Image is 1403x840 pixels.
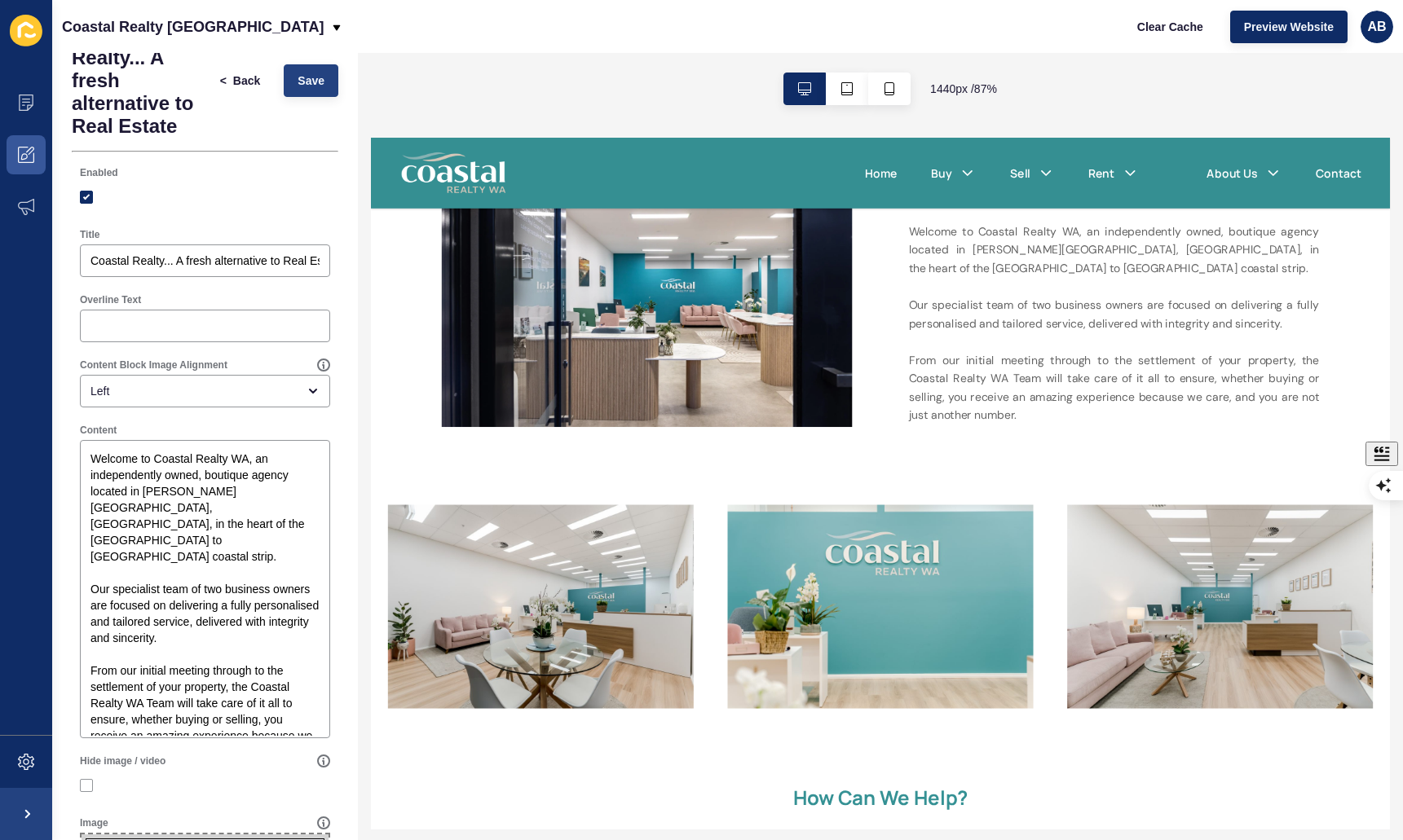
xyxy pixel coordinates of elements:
span: AB [1367,19,1386,35]
textarea: Welcome to Coastal Realty WA, an independently owned, boutique agency located in [PERSON_NAME][GE... [82,442,328,736]
label: Image [80,816,108,829]
a: Contact [1088,31,1141,51]
label: Enabled [80,166,118,179]
span: Preview Website [1244,19,1334,35]
p: Welcome to Coastal Realty WA, an independently owned, boutique agency located in [PERSON_NAME][GE... [620,98,1092,331]
label: Title [80,228,99,241]
span: Back [233,73,260,89]
a: Rent [827,31,858,51]
p: Coastal Realty [GEOGRAPHIC_DATA] [62,7,324,47]
h2: How Can We Help? [250,747,924,773]
a: About Us [963,31,1021,51]
label: Content Block Image Alignment [80,358,227,372]
img: Image related to text in section [82,18,554,333]
a: Sell [736,31,760,51]
span: 1440 px / 87 % [930,81,997,97]
a: Buy [646,31,669,51]
a: Home [569,31,607,51]
span: Save [298,73,324,89]
img: Company logo [33,16,156,65]
button: Clear Cache [1123,11,1217,43]
button: <Back [206,64,275,97]
label: Overline Text [80,293,141,306]
label: Content [80,424,117,437]
div: open menu [80,375,330,407]
button: Preview Website [1230,11,1348,43]
span: < [220,73,227,89]
h1: Coastal Realty... A fresh alternative to Real Estate [72,24,206,138]
label: Hide image / video [80,754,165,767]
span: Clear Cache [1137,19,1203,35]
button: Save [284,64,338,97]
